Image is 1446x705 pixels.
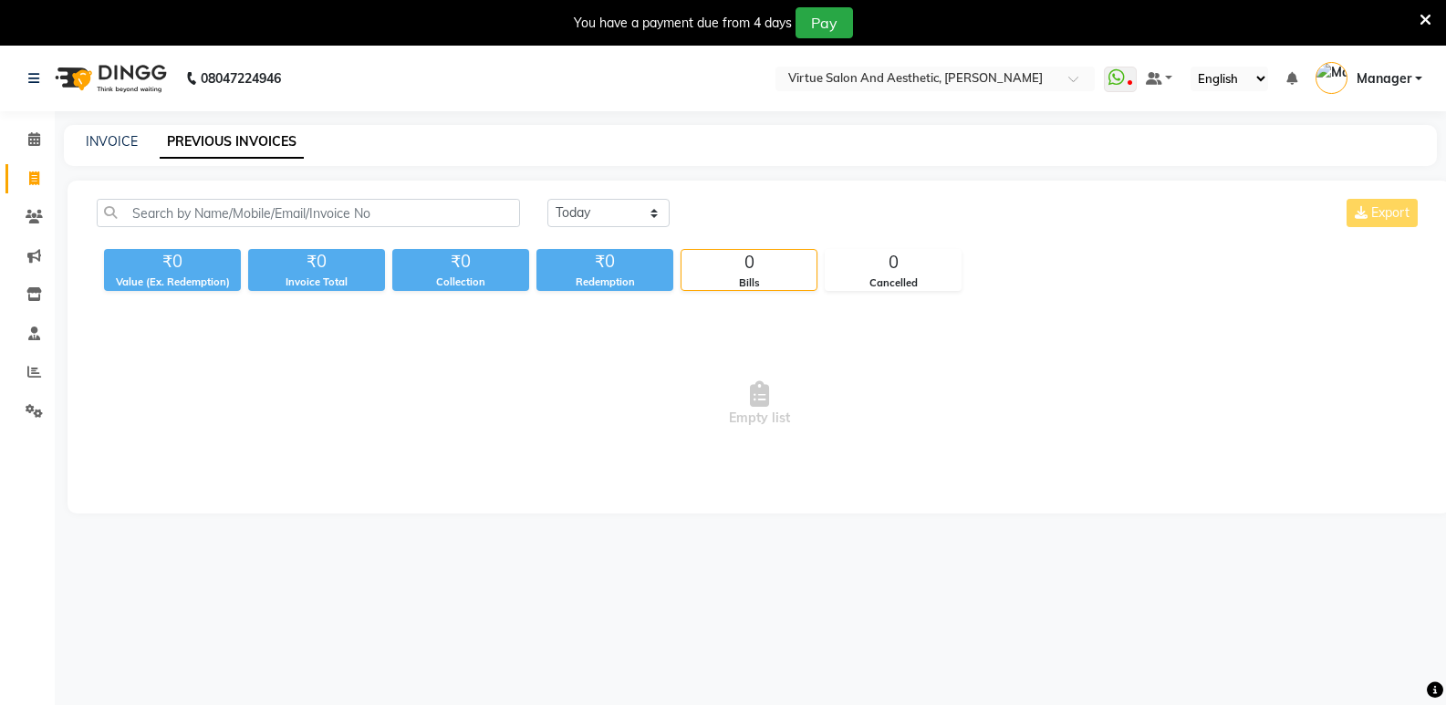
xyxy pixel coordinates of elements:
[392,249,529,275] div: ₹0
[160,126,304,159] a: PREVIOUS INVOICES
[681,275,817,291] div: Bills
[574,14,792,33] div: You have a payment due from 4 days
[1316,62,1347,94] img: Manager
[86,133,138,150] a: INVOICE
[826,250,961,275] div: 0
[248,249,385,275] div: ₹0
[392,275,529,290] div: Collection
[47,53,172,104] img: logo
[97,199,520,227] input: Search by Name/Mobile/Email/Invoice No
[681,250,817,275] div: 0
[536,249,673,275] div: ₹0
[826,275,961,291] div: Cancelled
[1357,69,1411,88] span: Manager
[536,275,673,290] div: Redemption
[201,53,281,104] b: 08047224946
[248,275,385,290] div: Invoice Total
[796,7,853,38] button: Pay
[97,313,1421,495] span: Empty list
[104,249,241,275] div: ₹0
[104,275,241,290] div: Value (Ex. Redemption)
